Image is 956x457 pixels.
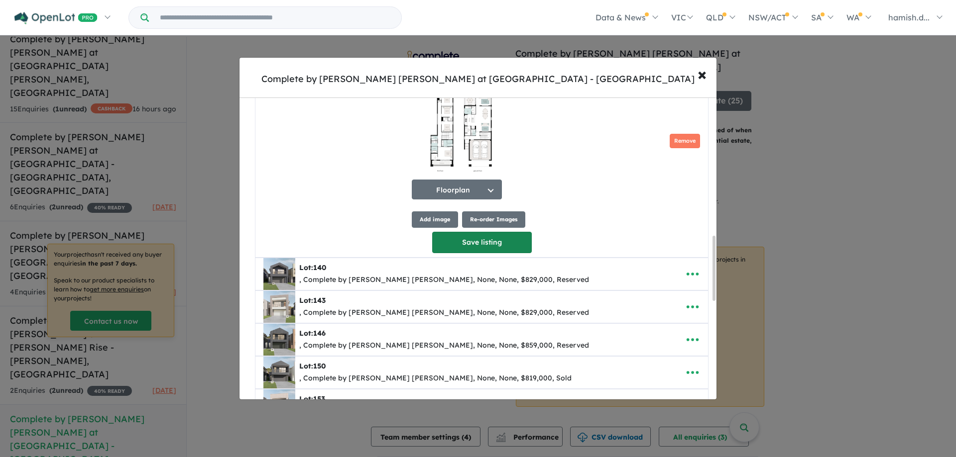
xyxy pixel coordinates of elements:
[698,63,707,85] span: ×
[299,362,326,370] b: Lot:
[412,180,502,199] button: Floorplan
[299,329,326,338] b: Lot:
[263,324,295,356] img: Complete%20by%20McDonald%20Jones%20Homes%20at%20Huntlee%20-%20North%20Rothbury%20-%20Lot%20146___...
[313,329,326,338] span: 146
[263,291,295,323] img: Complete%20by%20McDonald%20Jones%20Homes%20at%20Huntlee%20-%20North%20Rothbury%20-%20Lot%20143___...
[412,78,507,178] img: Complete by McDonald Jones Homes at Huntlee - North Rothbury - Lot 144 Floorplan
[261,73,695,86] div: Complete by [PERSON_NAME] [PERSON_NAME] at [GEOGRAPHIC_DATA] - [GEOGRAPHIC_DATA]
[263,357,295,388] img: Complete%20by%20McDonald%20Jones%20Homes%20at%20Huntlee%20-%20North%20Rothbury%20-%20Lot%20150___...
[299,394,325,403] b: Lot:
[888,12,930,22] span: hamish.d...
[432,232,532,253] button: Save listing
[263,258,295,290] img: Complete%20by%20McDonald%20Jones%20Homes%20at%20Huntlee%20-%20North%20Rothbury%20-%20Lot%20140___...
[670,134,700,148] button: Remove
[299,372,572,384] div: , Complete by [PERSON_NAME] [PERSON_NAME], None, None, $819,000, Sold
[313,263,326,272] span: 140
[263,389,295,421] img: Complete%20by%20McDonald%20Jones%20Homes%20at%20Huntlee%20-%20North%20Rothbury%20-%20Lot%20153___...
[299,263,326,272] b: Lot:
[412,211,458,228] button: Add image
[462,211,525,228] button: Re-order Images
[299,307,589,319] div: , Complete by [PERSON_NAME] [PERSON_NAME], None, None, $829,000, Reserved
[313,394,325,403] span: 153
[313,362,326,370] span: 150
[313,296,326,305] span: 143
[151,7,399,28] input: Try estate name, suburb, builder or developer
[299,274,589,286] div: , Complete by [PERSON_NAME] [PERSON_NAME], None, None, $829,000, Reserved
[299,340,589,352] div: , Complete by [PERSON_NAME] [PERSON_NAME], None, None, $859,000, Reserved
[299,296,326,305] b: Lot:
[14,12,98,24] img: Openlot PRO Logo White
